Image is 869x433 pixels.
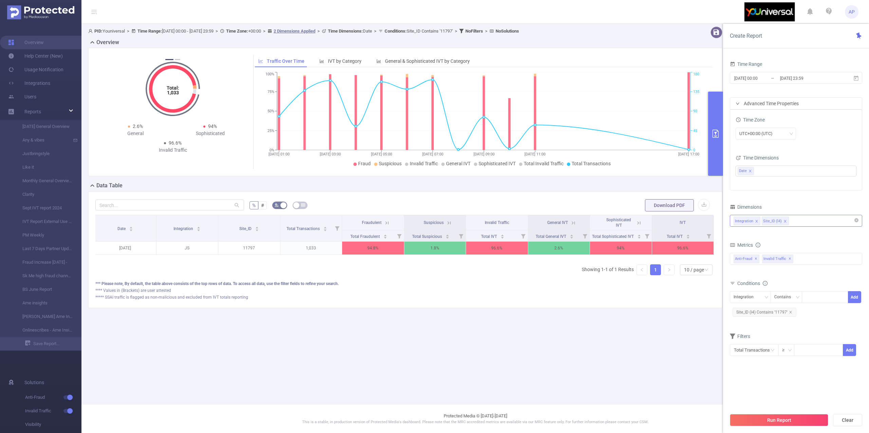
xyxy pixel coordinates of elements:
i: Filter menu [518,230,528,241]
span: > [125,29,131,34]
span: Integration [173,226,194,231]
tspan: Total: [167,85,179,91]
i: icon: bar-chart [376,59,381,63]
p: 1,033 [280,242,342,255]
i: Filter menu [394,230,404,241]
span: # [261,203,264,208]
span: Site_ID (l4) Contains '11797' [733,308,796,317]
i: icon: right [736,101,740,106]
i: icon: down [796,295,800,300]
i: icon: caret-down [570,236,573,238]
div: Invalid Traffic [135,147,210,154]
input: Search... [95,200,244,210]
span: > [261,29,267,34]
span: % [252,203,256,208]
li: Date [738,167,754,175]
a: [PERSON_NAME] Ame Insights [14,310,73,323]
span: IVT [680,220,686,225]
i: icon: user [88,29,94,33]
span: Filters [730,334,750,339]
span: General & Sophisticated IVT by Category [385,58,470,64]
a: Users [8,90,36,103]
span: Create Report [730,33,762,39]
div: ≥ [782,344,789,356]
i: Filter menu [332,215,342,241]
i: icon: caret-up [323,226,327,228]
i: icon: caret-up [570,233,573,236]
a: Like it [14,161,73,174]
button: Clear [833,414,862,426]
span: Conditions [737,281,768,286]
i: icon: bg-colors [275,203,279,207]
a: Save Report... [25,337,81,351]
span: Total IVT [481,234,498,239]
div: Site_ID (l4) [763,217,782,226]
i: icon: close-circle [854,218,858,222]
a: Clarity [14,188,73,201]
i: icon: info-circle [763,281,768,286]
button: Add [843,344,856,356]
p: 94% [590,242,652,255]
b: Conditions : [385,29,407,34]
button: Download PDF [645,199,694,211]
h2: Overview [96,38,119,46]
span: > [483,29,489,34]
tspan: 75% [267,90,274,94]
i: Filter menu [580,230,590,241]
div: Sort [255,226,259,230]
i: icon: caret-up [500,233,504,236]
b: No Solutions [496,29,519,34]
span: Site_ID [239,226,253,231]
span: > [315,29,322,34]
span: > [214,29,220,34]
tspan: 0 [693,148,695,152]
li: Previous Page [636,264,647,275]
a: Any & vibes [14,133,73,147]
span: Total Sophisticated IVT [592,234,635,239]
p: 96.6% [466,242,528,255]
span: Date [328,29,372,34]
span: Total Transactions [572,161,611,166]
tspan: [DATE] 09:00 [473,152,494,156]
tspan: 45 [693,129,697,133]
tspan: 180 [693,72,699,77]
b: Time Dimensions : [328,29,363,34]
i: icon: caret-down [500,236,504,238]
input: Start date [734,74,789,83]
a: Reports [24,105,41,118]
span: Anti-Fraud [25,391,81,404]
footer: Protected Media © [DATE]-[DATE] [81,404,869,433]
p: 1.8% [404,242,466,255]
span: Total Invalid Traffic [524,161,563,166]
span: Visibility [25,418,81,431]
div: Sort [197,226,201,230]
tspan: [DATE] 01:00 [269,152,290,156]
b: Time Range: [137,29,162,34]
p: [DATE] [94,242,156,255]
i: icon: close [783,220,787,224]
div: Sort [637,233,641,238]
span: ✕ [789,255,791,263]
tspan: 1,033 [167,90,179,95]
i: icon: caret-down [637,236,641,238]
span: Dimensions [730,204,762,210]
tspan: [DATE] 11:00 [524,152,546,156]
i: icon: caret-up [255,226,259,228]
span: 94% [208,124,217,129]
a: [DATE] General Overview [14,120,73,133]
p: This is a stable, in production version of Protected Media's dashboard. Please note that the MRC ... [98,419,852,425]
div: Integration [735,217,753,226]
span: Solutions [24,376,44,389]
button: 2 [175,59,180,60]
span: IVT by Category [328,58,362,64]
tspan: [DATE] 05:00 [371,152,392,156]
span: Total IVT [667,234,684,239]
tspan: 0% [270,148,274,152]
div: **** Values in (Brackets) are user attested [95,287,715,294]
li: Next Page [664,264,674,275]
span: Traffic Over Time [267,58,304,64]
p: JS [156,242,218,255]
div: Sort [500,233,504,238]
li: 1 [650,264,661,275]
i: Filter menu [456,230,466,241]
